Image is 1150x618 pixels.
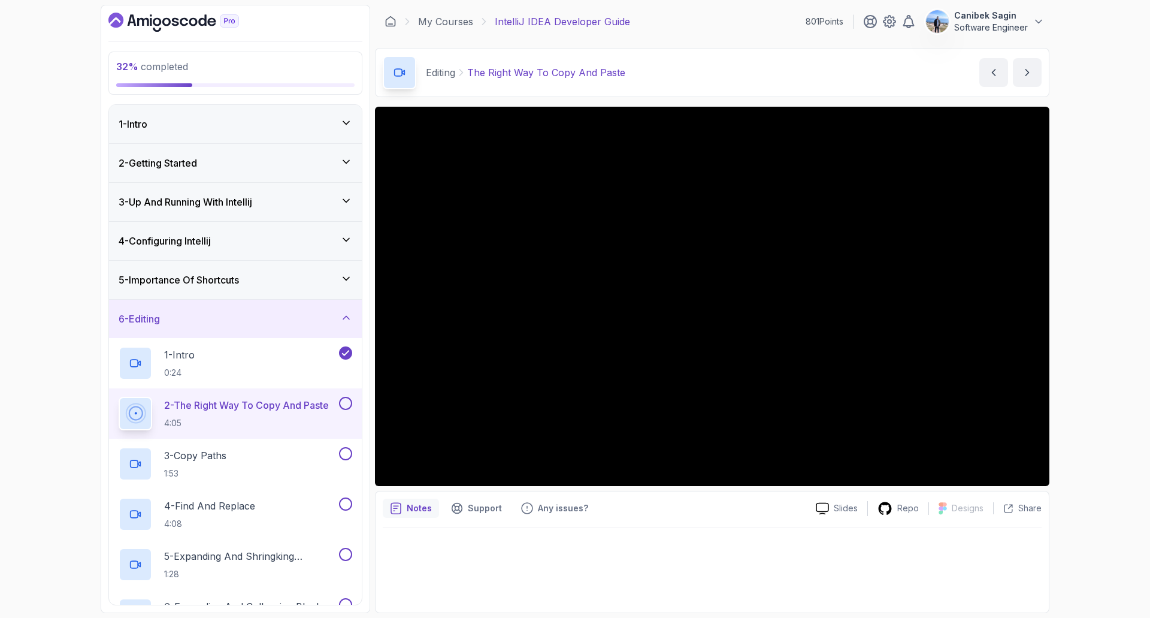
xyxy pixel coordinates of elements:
[925,10,1045,34] button: user profile imageCanibek SaginSoftware Engineer
[108,13,267,32] a: Dashboard
[119,195,252,209] h3: 3 - Up And Running With Intellij
[954,22,1028,34] p: Software Engineer
[116,61,138,73] span: 32 %
[418,14,473,29] a: My Courses
[952,502,983,514] p: Designs
[119,548,352,581] button: 5-Expanding And Shringking Selection1:28
[164,398,329,412] p: 2 - The Right Way To Copy And Paste
[514,499,595,518] button: Feedback button
[385,16,397,28] a: Dashboard
[119,447,352,481] button: 3-Copy Paths1:53
[164,599,337,614] p: 6 - Expanding And Collapsing Block Of Code
[834,502,858,514] p: Slides
[119,117,147,131] h3: 1 - Intro
[119,273,239,287] h3: 5 - Importance Of Shortcuts
[119,346,352,380] button: 1-Intro0:24
[164,348,195,362] p: 1 - Intro
[164,549,337,563] p: 5 - Expanding And Shringking Selection
[119,312,160,326] h3: 6 - Editing
[468,502,502,514] p: Support
[538,502,588,514] p: Any issues?
[164,448,226,463] p: 3 - Copy Paths
[164,468,226,480] p: 1:53
[897,502,919,514] p: Repo
[109,222,362,260] button: 4-Configuring Intellij
[993,502,1042,514] button: Share
[1018,502,1042,514] p: Share
[109,183,362,221] button: 3-Up And Running With Intellij
[426,65,455,80] p: Editing
[119,234,211,248] h3: 4 - Configuring Intellij
[926,10,949,33] img: user profile image
[109,261,362,299] button: 5-Importance Of Shortcuts
[119,156,197,170] h3: 2 - Getting Started
[164,568,337,580] p: 1:28
[806,502,867,515] a: Slides
[119,397,352,430] button: 2-The Right Way To Copy And Paste4:05
[164,499,255,513] p: 4 - Find And Replace
[119,498,352,531] button: 4-Find And Replace4:08
[1013,58,1042,87] button: next content
[806,16,843,28] p: 801 Points
[467,65,625,80] p: The Right Way To Copy And Paste
[116,61,188,73] span: completed
[383,499,439,518] button: notes button
[954,10,1028,22] p: Canibek Sagin
[979,58,1008,87] button: previous content
[868,501,928,516] a: Repo
[375,107,1049,486] iframe: 1 - The Right Way to Copy and Paste
[109,300,362,338] button: 6-Editing
[109,144,362,182] button: 2-Getting Started
[444,499,509,518] button: Support button
[495,14,630,29] p: IntelliJ IDEA Developer Guide
[164,367,195,379] p: 0:24
[164,417,329,429] p: 4:05
[109,105,362,143] button: 1-Intro
[164,518,255,530] p: 4:08
[407,502,432,514] p: Notes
